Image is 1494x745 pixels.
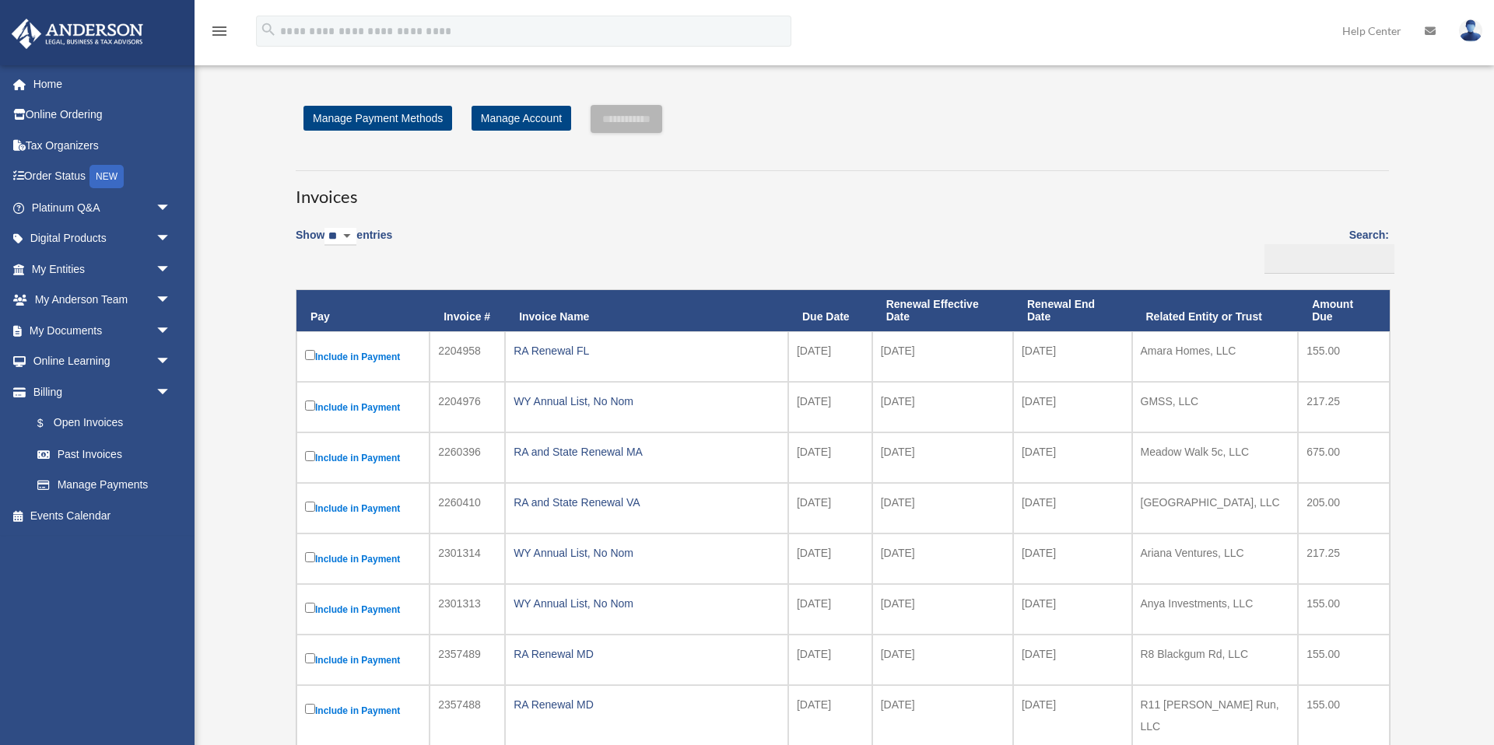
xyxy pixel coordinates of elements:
[514,694,780,715] div: RA Renewal MD
[296,290,430,332] th: Pay: activate to sort column descending
[156,223,187,255] span: arrow_drop_down
[514,340,780,362] div: RA Renewal FL
[1132,533,1299,584] td: Ariana Ventures, LLC
[872,533,1013,584] td: [DATE]
[305,701,421,720] label: Include in Payment
[11,376,187,407] a: Billingarrow_drop_down
[1013,290,1132,332] th: Renewal End Date: activate to sort column ascending
[156,254,187,285] span: arrow_drop_down
[1298,635,1390,685] td: 155.00
[514,491,780,513] div: RA and State Renewal VA
[872,331,1013,382] td: [DATE]
[788,635,872,685] td: [DATE]
[11,100,195,131] a: Online Ordering
[1132,331,1299,382] td: Amara Homes, LLC
[1132,635,1299,685] td: R8 Blackgum Rd, LLC
[788,432,872,483] td: [DATE]
[1298,382,1390,432] td: 217.25
[1298,533,1390,584] td: 217.25
[430,483,505,533] td: 2260410
[305,552,315,562] input: Include in Payment
[156,285,187,317] span: arrow_drop_down
[156,346,187,378] span: arrow_drop_down
[1013,533,1132,584] td: [DATE]
[305,653,315,663] input: Include in Payment
[514,542,780,564] div: WY Annual List, No Nom
[305,603,315,613] input: Include in Payment
[305,350,315,360] input: Include in Payment
[305,347,421,366] label: Include in Payment
[514,643,780,665] div: RA Renewal MD
[156,192,187,224] span: arrow_drop_down
[305,600,421,619] label: Include in Payment
[1132,290,1299,332] th: Related Entity or Trust: activate to sort column ascending
[11,346,195,377] a: Online Learningarrow_drop_down
[514,390,780,412] div: WY Annual List, No Nom
[1298,432,1390,483] td: 675.00
[1013,483,1132,533] td: [DATE]
[22,407,179,439] a: $Open Invoices
[324,228,356,246] select: Showentries
[22,470,187,501] a: Manage Payments
[872,483,1013,533] td: [DATE]
[11,285,195,316] a: My Anderson Teamarrow_drop_down
[1298,584,1390,635] td: 155.00
[210,27,229,40] a: menu
[11,254,195,285] a: My Entitiesarrow_drop_down
[1298,483,1390,533] td: 205.00
[1013,584,1132,635] td: [DATE]
[305,448,421,467] label: Include in Payment
[11,315,195,346] a: My Documentsarrow_drop_down
[1132,483,1299,533] td: [GEOGRAPHIC_DATA], LLC
[22,439,187,470] a: Past Invoices
[210,22,229,40] i: menu
[1264,244,1394,274] input: Search:
[1013,432,1132,483] td: [DATE]
[296,170,1389,209] h3: Invoices
[11,68,195,100] a: Home
[788,584,872,635] td: [DATE]
[1298,290,1390,332] th: Amount Due: activate to sort column ascending
[89,165,124,188] div: NEW
[1013,635,1132,685] td: [DATE]
[305,451,315,461] input: Include in Payment
[1459,19,1482,42] img: User Pic
[156,315,187,347] span: arrow_drop_down
[7,19,148,49] img: Anderson Advisors Platinum Portal
[430,584,505,635] td: 2301313
[1259,226,1389,274] label: Search:
[872,382,1013,432] td: [DATE]
[514,593,780,614] div: WY Annual List, No Nom
[872,432,1013,483] td: [DATE]
[305,400,315,411] input: Include in Payment
[788,533,872,584] td: [DATE]
[788,483,872,533] td: [DATE]
[788,382,872,432] td: [DATE]
[1013,331,1132,382] td: [DATE]
[305,397,421,417] label: Include in Payment
[430,533,505,584] td: 2301314
[11,192,195,223] a: Platinum Q&Aarrow_drop_down
[46,414,54,433] span: $
[1132,584,1299,635] td: Anya Investments, LLC
[305,502,315,512] input: Include in Payment
[872,290,1013,332] th: Renewal Effective Date: activate to sort column ascending
[872,584,1013,635] td: [DATE]
[305,704,315,714] input: Include in Payment
[1298,331,1390,382] td: 155.00
[788,290,872,332] th: Due Date: activate to sort column ascending
[472,106,571,131] a: Manage Account
[303,106,452,131] a: Manage Payment Methods
[430,290,505,332] th: Invoice #: activate to sort column ascending
[1132,382,1299,432] td: GMSS, LLC
[1132,432,1299,483] td: Meadow Walk 5c, LLC
[305,549,421,568] label: Include in Payment
[11,130,195,161] a: Tax Organizers
[872,635,1013,685] td: [DATE]
[505,290,788,332] th: Invoice Name: activate to sort column ascending
[788,331,872,382] td: [DATE]
[305,498,421,518] label: Include in Payment
[430,331,505,382] td: 2204958
[260,21,277,38] i: search
[1013,382,1132,432] td: [DATE]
